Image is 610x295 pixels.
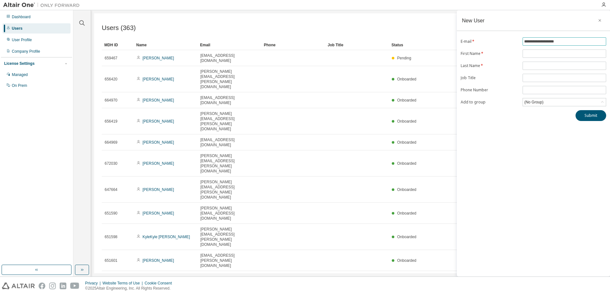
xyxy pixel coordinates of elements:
span: 664970 [105,98,117,103]
span: [EMAIL_ADDRESS][PERSON_NAME][DOMAIN_NAME] [200,253,258,268]
label: Phone Number [461,87,519,93]
img: instagram.svg [49,283,56,289]
span: Onboarded [397,258,416,263]
label: Job Title [461,75,519,80]
span: 651601 [105,258,117,263]
a: [PERSON_NAME] [143,77,174,81]
div: Status [391,40,566,50]
img: linkedin.svg [60,283,66,289]
button: Submit [576,110,606,121]
div: Email [200,40,259,50]
span: 672030 [105,161,117,166]
div: Users [12,26,22,31]
span: [PERSON_NAME][EMAIL_ADDRESS][DOMAIN_NAME] [200,206,258,221]
span: 664969 [105,140,117,145]
span: 651598 [105,234,117,239]
span: [PERSON_NAME][EMAIL_ADDRESS][PERSON_NAME][DOMAIN_NAME] [200,179,258,200]
span: Onboarded [397,119,416,124]
span: 656419 [105,119,117,124]
img: Altair One [3,2,83,8]
div: New User [462,18,485,23]
span: Onboarded [397,187,416,192]
div: License Settings [4,61,34,66]
label: Last Name [461,63,519,68]
span: Onboarded [397,98,416,102]
span: [EMAIL_ADDRESS][DOMAIN_NAME] [200,53,258,63]
span: 659467 [105,56,117,61]
span: Onboarded [397,140,416,145]
a: [PERSON_NAME] [143,140,174,145]
label: E-mail [461,39,519,44]
span: 656420 [105,77,117,82]
span: [EMAIL_ADDRESS][DOMAIN_NAME] [200,95,258,105]
span: [PERSON_NAME][EMAIL_ADDRESS][PERSON_NAME][DOMAIN_NAME] [200,227,258,247]
span: [EMAIL_ADDRESS][DOMAIN_NAME] [200,137,258,147]
a: KyleKyle [PERSON_NAME] [143,235,190,239]
span: [PERSON_NAME][EMAIL_ADDRESS][PERSON_NAME][DOMAIN_NAME] [200,153,258,174]
span: Onboarded [397,161,416,166]
img: altair_logo.svg [2,283,35,289]
span: Pending [397,56,411,60]
img: youtube.svg [70,283,79,289]
span: Onboarded [397,77,416,81]
div: On Prem [12,83,27,88]
span: [PERSON_NAME][EMAIL_ADDRESS][PERSON_NAME][DOMAIN_NAME] [200,69,258,89]
div: Privacy [85,281,102,286]
div: MDH ID [104,40,131,50]
div: Job Title [328,40,386,50]
label: First Name [461,51,519,56]
div: Name [136,40,195,50]
a: [PERSON_NAME] [143,98,174,102]
div: (No Group) [523,99,544,106]
div: Phone [264,40,323,50]
a: [PERSON_NAME] [143,258,174,263]
a: [PERSON_NAME] [143,56,174,60]
div: Cookie Consent [145,281,175,286]
div: User Profile [12,37,32,42]
p: © 2025 Altair Engineering, Inc. All Rights Reserved. [85,286,176,291]
span: Onboarded [397,211,416,216]
span: 647664 [105,187,117,192]
div: Website Terms of Use [102,281,145,286]
div: (No Group) [523,98,606,106]
span: Users (363) [102,24,136,32]
a: [PERSON_NAME] [143,119,174,124]
div: Managed [12,72,28,77]
span: Onboarded [397,235,416,239]
div: Dashboard [12,14,31,19]
img: facebook.svg [39,283,45,289]
a: [PERSON_NAME] [143,187,174,192]
div: Company Profile [12,49,40,54]
span: [PERSON_NAME][EMAIL_ADDRESS][PERSON_NAME][DOMAIN_NAME] [200,111,258,132]
a: [PERSON_NAME] [143,161,174,166]
a: [PERSON_NAME] [143,211,174,216]
span: 651590 [105,211,117,216]
label: Add to group [461,100,519,105]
